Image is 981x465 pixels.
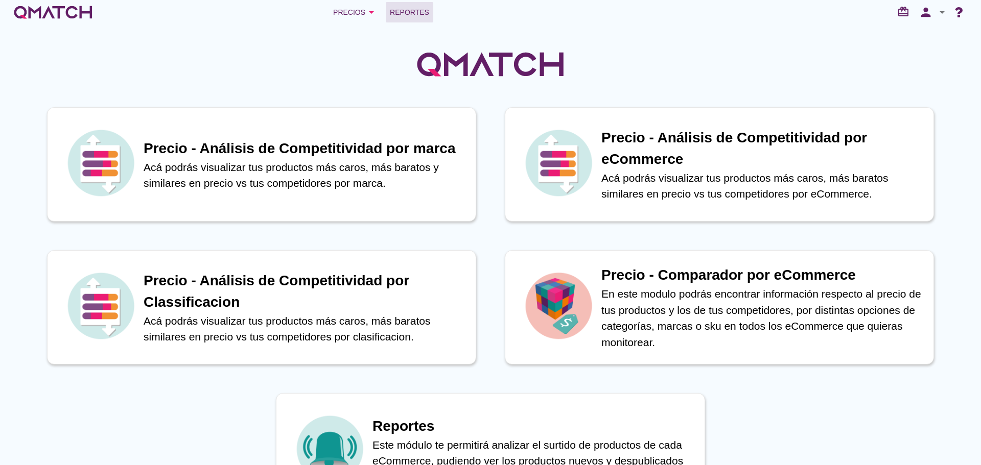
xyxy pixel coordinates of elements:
[144,313,465,345] p: Acá podrás visualizar tus productos más caros, más baratos similares en precio vs tus competidore...
[390,6,429,18] span: Reportes
[144,138,465,159] h1: Precio - Análisis de Competitividad por marca
[491,107,948,222] a: iconPrecio - Análisis de Competitividad por eCommerceAcá podrás visualizar tus productos más caro...
[365,6,378,18] i: arrow_drop_down
[333,6,378,18] div: Precios
[144,159,465,191] p: Acá podrás visualizar tus productos más caros, más baratos y similares en precio vs tus competido...
[325,2,386,22] button: Precios
[12,2,94,22] a: white-qmatch-logo
[414,39,567,90] img: QMatchLogo
[144,270,465,313] h1: Precio - Análisis de Competitividad por Classificacion
[601,127,923,170] h1: Precio - Análisis de Competitividad por eCommerce
[33,107,491,222] a: iconPrecio - Análisis de Competitividad por marcaAcá podrás visualizar tus productos más caros, m...
[523,127,594,199] img: icon
[65,270,136,341] img: icon
[491,250,948,364] a: iconPrecio - Comparador por eCommerceEn este modulo podrás encontrar información respecto al prec...
[33,250,491,364] a: iconPrecio - Análisis de Competitividad por ClassificacionAcá podrás visualizar tus productos más...
[916,5,936,19] i: person
[936,6,948,18] i: arrow_drop_down
[601,170,923,202] p: Acá podrás visualizar tus productos más caros, más baratos similares en precio vs tus competidore...
[601,286,923,350] p: En este modulo podrás encontrar información respecto al precio de tus productos y los de tus comp...
[601,264,923,286] h1: Precio - Comparador por eCommerce
[523,270,594,341] img: icon
[372,415,694,437] h1: Reportes
[386,2,433,22] a: Reportes
[897,6,914,18] i: redeem
[65,127,136,199] img: icon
